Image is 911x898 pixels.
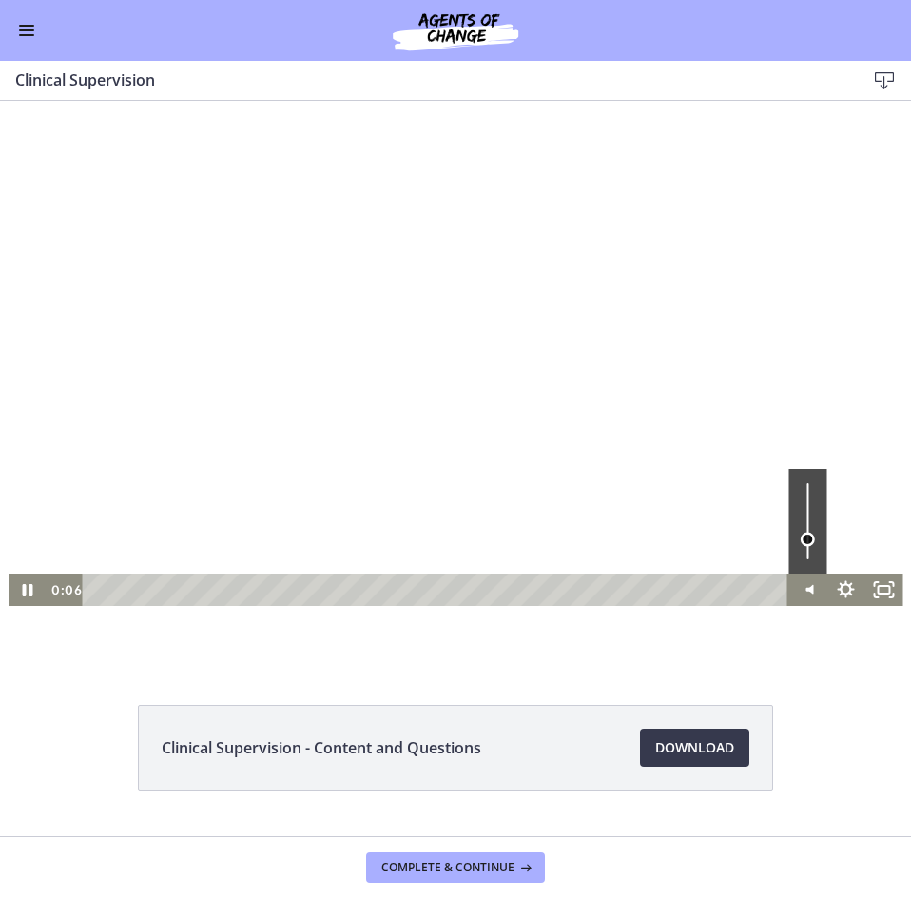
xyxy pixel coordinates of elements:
[789,473,827,505] button: Mute
[341,8,570,53] img: Agents of Change
[381,860,514,875] span: Complete & continue
[865,473,903,505] button: Fullscreen
[9,473,47,505] button: Pause
[789,368,827,473] div: Volume
[15,68,835,91] h3: Clinical Supervision
[97,473,780,505] div: Playbar
[640,729,749,767] a: Download
[15,19,38,42] button: Enable menu
[655,736,734,759] span: Download
[827,473,865,505] button: Show settings menu
[366,852,545,883] button: Complete & continue
[162,736,481,759] span: Clinical Supervision - Content and Questions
